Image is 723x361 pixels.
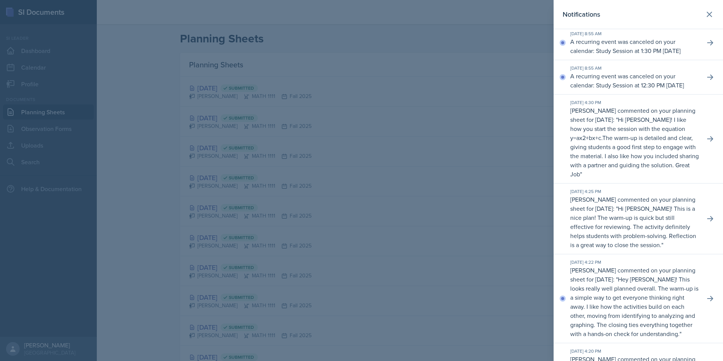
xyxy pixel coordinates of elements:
[570,266,699,338] p: [PERSON_NAME] commented on your planning sheet for [DATE]: " "
[570,195,699,249] p: [PERSON_NAME] commented on your planning sheet for [DATE]: " "
[570,204,696,249] p: Hi [PERSON_NAME]! This is a nice plan! The warm-up is quick but still effective for reviewing. Th...
[570,30,699,37] div: [DATE] 8:55 AM
[570,99,699,106] div: [DATE] 4:30 PM
[570,259,699,266] div: [DATE] 4:22 PM
[570,115,699,178] p: Hi [PERSON_NAME]! I like how you start the session with the equation y=ax2+bx+c.The warm-up is de...
[570,348,699,355] div: [DATE] 4:20 PM
[570,188,699,195] div: [DATE] 4:25 PM
[570,37,699,55] p: A recurring event was canceled on your calendar: Study Session at 1:30 PM [DATE]
[570,72,699,90] p: A recurring event was canceled on your calendar: Study Session at 12:30 PM [DATE]
[570,275,698,338] p: Hey [PERSON_NAME]! This looks really well planned overall. The warm-up is a simple way to get eve...
[570,106,699,179] p: [PERSON_NAME] commented on your planning sheet for [DATE]: " "
[570,65,699,72] div: [DATE] 8:55 AM
[563,9,600,20] h2: Notifications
